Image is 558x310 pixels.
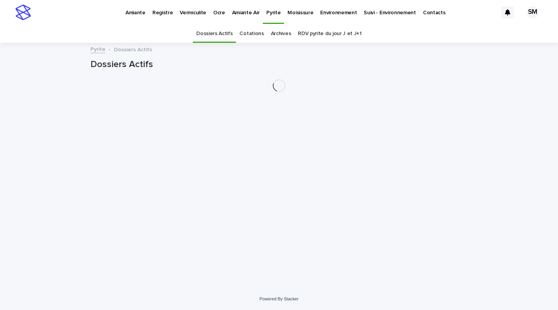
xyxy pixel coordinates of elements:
[90,59,468,70] h1: Dossiers Actifs
[196,25,232,43] a: Dossiers Actifs
[15,5,31,20] img: stacker-logo-s-only.png
[271,25,291,43] a: Archives
[114,45,152,53] p: Dossiers Actifs
[259,297,298,301] a: Powered By Stacker
[526,6,539,19] div: SM
[239,25,264,43] a: Cotations
[298,25,362,43] a: RDV pyrite du jour J et J+1
[90,44,105,53] a: Pyrite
